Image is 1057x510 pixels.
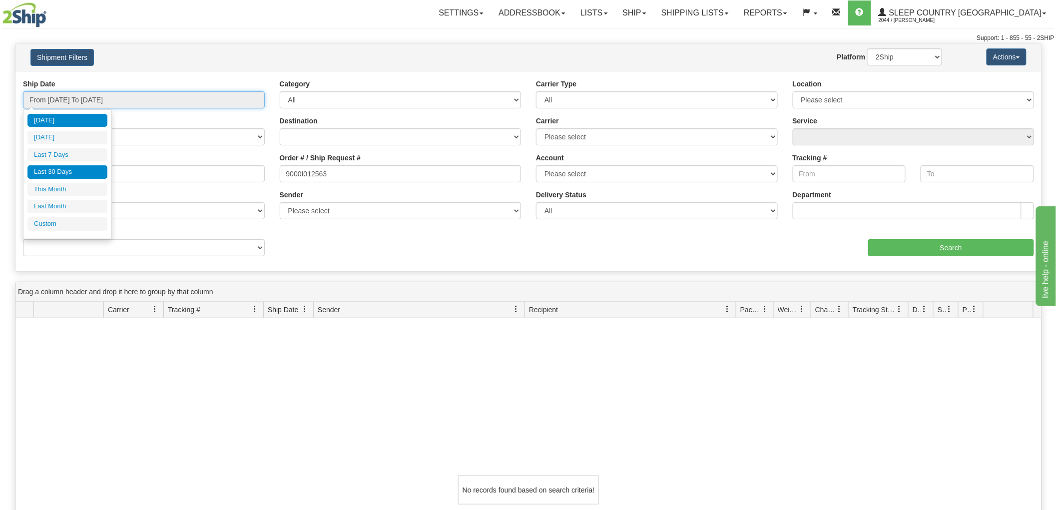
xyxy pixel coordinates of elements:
a: Shipping lists [654,0,736,25]
a: Recipient filter column settings [719,301,736,318]
span: Sender [318,305,340,315]
a: Reports [736,0,795,25]
label: Department [793,190,832,200]
a: Pickup Status filter column settings [966,301,983,318]
img: logo2044.jpg [2,2,46,27]
span: 2044 / [PERSON_NAME] [879,15,954,25]
span: Pickup Status [963,305,971,315]
label: Tracking # [793,153,827,163]
li: [DATE] [27,131,107,144]
label: Account [536,153,564,163]
iframe: chat widget [1034,204,1056,306]
a: Sender filter column settings [508,301,525,318]
label: Delivery Status [536,190,586,200]
span: Recipient [529,305,558,315]
label: Location [793,79,822,89]
a: Carrier filter column settings [146,301,163,318]
span: Tracking # [168,305,200,315]
input: To [921,165,1034,182]
a: Lists [573,0,615,25]
span: Tracking Status [853,305,896,315]
span: Shipment Issues [938,305,946,315]
a: Settings [431,0,491,25]
li: Last 7 Days [27,148,107,162]
span: Sleep Country [GEOGRAPHIC_DATA] [887,8,1042,17]
div: Support: 1 - 855 - 55 - 2SHIP [2,34,1055,42]
div: live help - online [7,6,92,18]
a: Weight filter column settings [794,301,811,318]
button: Shipment Filters [30,49,94,66]
a: Ship [615,0,654,25]
li: Last Month [27,200,107,213]
li: This Month [27,183,107,196]
span: Delivery Status [913,305,921,315]
label: Carrier Type [536,79,576,89]
span: Packages [740,305,761,315]
span: Charge [815,305,836,315]
label: Category [280,79,310,89]
label: Ship Date [23,79,55,89]
div: No records found based on search criteria! [458,476,599,505]
label: Platform [837,52,866,62]
a: Tracking Status filter column settings [891,301,908,318]
a: Delivery Status filter column settings [916,301,933,318]
li: Custom [27,217,107,231]
label: Destination [280,116,318,126]
a: Sleep Country [GEOGRAPHIC_DATA] 2044 / [PERSON_NAME] [871,0,1054,25]
div: grid grouping header [15,282,1042,302]
a: Tracking # filter column settings [246,301,263,318]
span: Weight [778,305,799,315]
span: Carrier [108,305,129,315]
input: Search [868,239,1034,256]
span: Ship Date [268,305,298,315]
label: Service [793,116,818,126]
input: From [793,165,906,182]
li: Last 30 Days [27,165,107,179]
a: Shipment Issues filter column settings [941,301,958,318]
a: Ship Date filter column settings [296,301,313,318]
label: Sender [280,190,303,200]
a: Addressbook [491,0,573,25]
li: [DATE] [27,114,107,127]
label: Carrier [536,116,559,126]
button: Actions [987,48,1027,65]
a: Packages filter column settings [756,301,773,318]
a: Charge filter column settings [831,301,848,318]
label: Order # / Ship Request # [280,153,361,163]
